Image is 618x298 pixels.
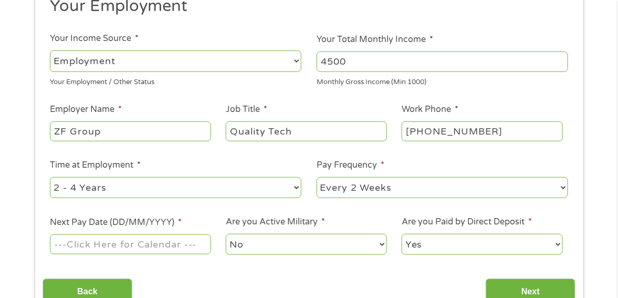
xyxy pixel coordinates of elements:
input: ---Click Here for Calendar --- [50,234,211,254]
label: Your Total Monthly Income [317,34,433,45]
label: Are you Paid by Direct Deposit [402,217,532,228]
input: (231) 754-4010 [402,121,562,141]
input: Walmart [50,121,211,141]
label: Are you Active Military [226,217,325,228]
label: Job Title [226,104,267,115]
input: 1800 [317,52,568,71]
label: Time at Employment [50,160,141,171]
div: Monthly Gross Income (Min 1000) [317,74,568,88]
label: Next Pay Date (DD/MM/YYYY) [50,217,182,228]
input: Cashier [226,121,386,141]
label: Your Income Source [50,33,139,44]
div: Your Employment / Other Status [50,74,301,88]
label: Work Phone [402,104,458,115]
label: Pay Frequency [317,160,384,171]
label: Employer Name [50,104,122,115]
